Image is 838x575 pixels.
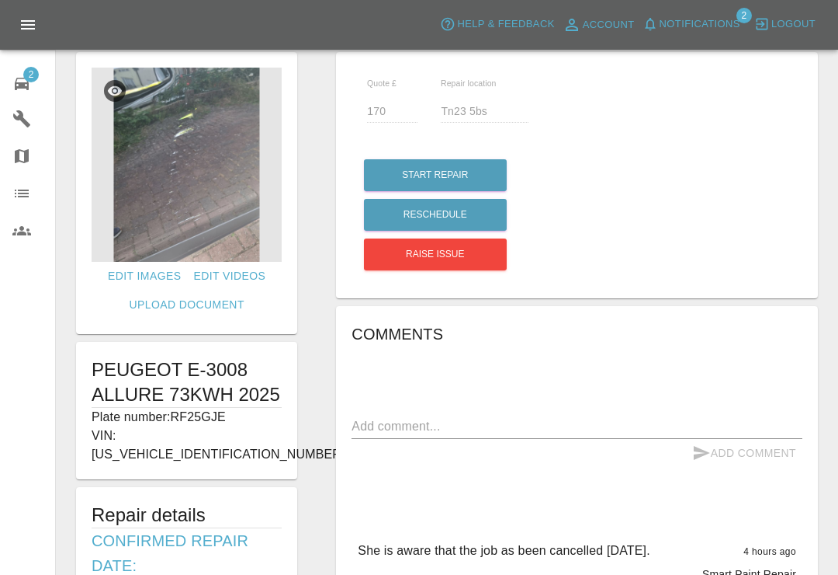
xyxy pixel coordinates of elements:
[559,12,639,37] a: Account
[457,16,554,33] span: Help & Feedback
[92,408,282,427] p: Plate number: RF25GJE
[92,503,282,528] h5: Repair details
[92,68,282,262] img: 878eb97f-2e99-4e6f-b6a2-b4d93dcf98d6
[358,542,649,560] p: She is aware that the job as been cancelled [DATE].
[660,16,740,33] span: Notifications
[639,12,744,37] button: Notifications
[771,16,815,33] span: Logout
[750,12,819,37] button: Logout
[187,262,272,291] a: Edit Videos
[102,262,187,291] a: Edit Images
[123,291,250,319] a: Upload Document
[436,12,558,37] button: Help & Feedback
[583,16,635,34] span: Account
[743,546,796,557] span: 4 hours ago
[351,322,802,347] h6: Comments
[23,67,39,82] span: 2
[736,8,752,23] span: 2
[364,199,507,231] button: Reschedule
[9,6,47,44] button: Open drawer
[364,239,507,270] button: Raise issue
[92,427,282,464] p: VIN: [US_VEHICLE_IDENTIFICATION_NUMBER]
[441,78,497,88] span: Repair location
[92,357,282,407] h1: PEUGEOT E-3008 ALLURE 73KWH 2025
[364,159,507,191] button: Start Repair
[367,78,396,88] span: Quote £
